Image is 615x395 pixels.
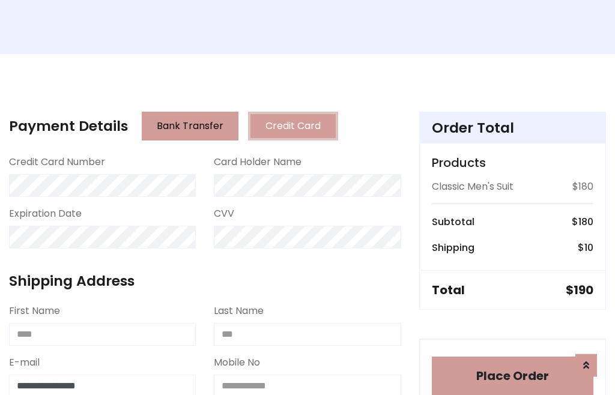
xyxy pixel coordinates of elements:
h5: Total [432,283,465,297]
label: Expiration Date [9,207,82,221]
h4: Payment Details [9,118,128,134]
h6: Shipping [432,242,474,253]
button: Bank Transfer [142,112,238,140]
button: Place Order [432,357,593,395]
h6: $ [578,242,593,253]
label: CVV [214,207,234,221]
button: Credit Card [248,112,338,140]
h5: $ [566,283,593,297]
p: $180 [572,179,593,194]
label: First Name [9,304,60,318]
span: 190 [574,282,593,298]
label: Card Holder Name [214,155,301,169]
label: Credit Card Number [9,155,105,169]
p: Classic Men's Suit [432,179,514,194]
h5: Products [432,155,593,170]
h4: Shipping Address [9,273,401,289]
label: E-mail [9,355,40,370]
span: 10 [584,241,593,255]
label: Mobile No [214,355,260,370]
h4: Order Total [432,119,593,136]
h6: $ [572,216,593,228]
h6: Subtotal [432,216,474,228]
span: 180 [578,215,593,229]
label: Last Name [214,304,264,318]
